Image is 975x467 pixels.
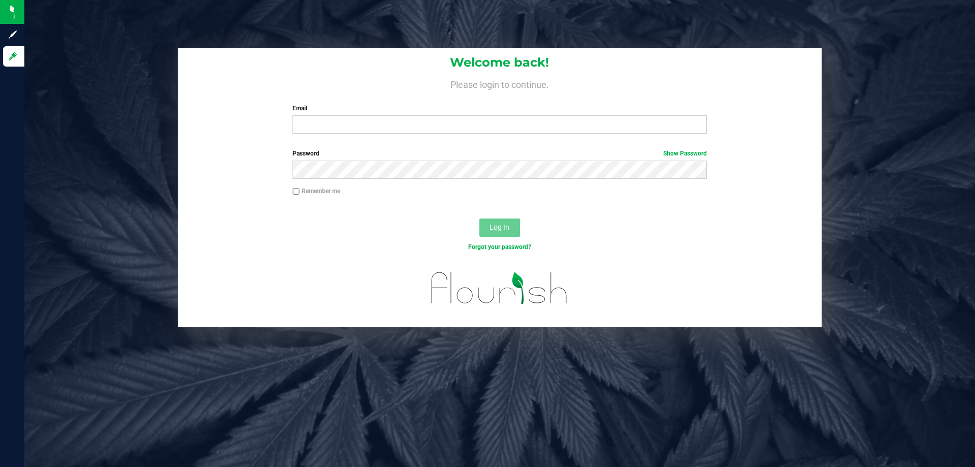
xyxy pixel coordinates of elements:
[178,77,822,89] h4: Please login to continue.
[178,56,822,69] h1: Welcome back!
[8,51,18,61] inline-svg: Log in
[479,219,520,237] button: Log In
[292,150,319,157] span: Password
[8,29,18,40] inline-svg: Sign up
[468,243,531,251] a: Forgot your password?
[490,223,509,231] span: Log In
[292,104,706,113] label: Email
[292,188,300,195] input: Remember me
[292,186,340,196] label: Remember me
[419,262,580,314] img: flourish_logo.svg
[663,150,707,157] a: Show Password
